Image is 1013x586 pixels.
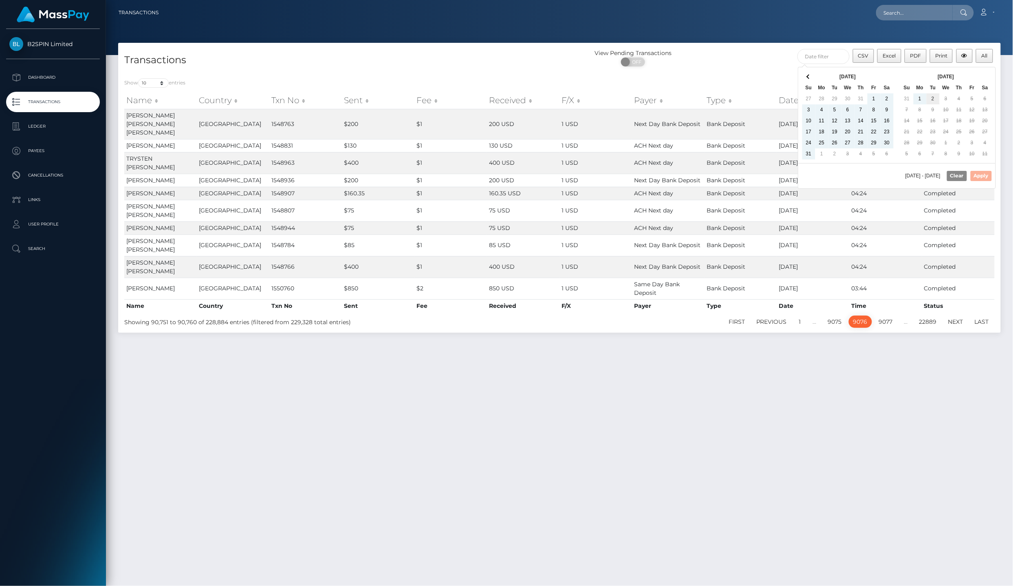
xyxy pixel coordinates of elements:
[868,104,881,115] td: 8
[126,112,175,136] span: [PERSON_NAME] [PERSON_NAME] [PERSON_NAME]
[953,126,966,137] td: 25
[850,278,922,299] td: 03:44
[705,200,777,221] td: Bank Deposit
[414,221,487,234] td: $1
[342,234,414,256] td: $85
[881,82,894,93] th: Sa
[138,78,169,88] select: Showentries
[979,104,992,115] td: 13
[197,139,269,152] td: [GEOGRAPHIC_DATA]
[854,115,868,126] td: 14
[849,316,872,328] a: 9076
[342,174,414,187] td: $200
[966,82,979,93] th: Fr
[342,256,414,278] td: $400
[705,278,777,299] td: Bank Deposit
[414,256,487,278] td: $1
[705,152,777,174] td: Bank Deposit
[828,93,841,104] td: 29
[858,53,869,59] span: CSV
[126,190,175,197] span: [PERSON_NAME]
[881,104,894,115] td: 9
[559,139,632,152] td: 1 USD
[966,93,979,104] td: 5
[124,299,197,312] th: Name
[559,187,632,200] td: 1 USD
[6,165,100,186] a: Cancellations
[915,316,941,328] a: 22889
[705,109,777,139] td: Bank Deposit
[828,148,841,159] td: 2
[935,53,947,59] span: Print
[126,259,175,275] span: [PERSON_NAME] [PERSON_NAME]
[922,256,995,278] td: Completed
[197,234,269,256] td: [GEOGRAPHIC_DATA]
[487,152,559,174] td: 400 USD
[850,234,922,256] td: 04:24
[414,139,487,152] td: $1
[342,109,414,139] td: $200
[124,315,480,327] div: Showing 90,751 to 90,760 of 228,884 entries (filtered from 229,328 total entries)
[632,92,705,108] th: Payer: activate to sort column ascending
[940,82,953,93] th: We
[705,221,777,234] td: Bank Deposit
[197,174,269,187] td: [GEOGRAPHIC_DATA]
[802,82,815,93] th: Su
[705,139,777,152] td: Bank Deposit
[944,316,968,328] a: Next
[705,299,777,312] th: Type
[940,137,953,148] td: 1
[124,78,185,88] label: Show entries
[634,177,700,184] span: Next Day Bank Deposit
[901,126,914,137] td: 21
[940,104,953,115] td: 10
[414,187,487,200] td: $1
[914,126,927,137] td: 22
[841,104,854,115] td: 6
[414,174,487,187] td: $1
[824,316,846,328] a: 9075
[868,148,881,159] td: 5
[126,237,175,253] span: [PERSON_NAME] [PERSON_NAME]
[559,234,632,256] td: 1 USD
[802,104,815,115] td: 3
[197,109,269,139] td: [GEOGRAPHIC_DATA]
[815,82,828,93] th: Mo
[877,49,901,63] button: Excel
[828,126,841,137] td: 19
[487,174,559,187] td: 200 USD
[979,137,992,148] td: 4
[269,92,342,108] th: Txn No: activate to sort column ascending
[901,137,914,148] td: 28
[815,71,881,82] th: [DATE]
[342,92,414,108] th: Sent: activate to sort column ascending
[197,187,269,200] td: [GEOGRAPHIC_DATA]
[901,115,914,126] td: 14
[828,115,841,126] td: 12
[269,174,342,187] td: 1548936
[802,93,815,104] td: 27
[487,200,559,221] td: 75 USD
[841,82,854,93] th: We
[777,278,850,299] td: [DATE]
[124,92,197,108] th: Name: activate to sort column ascending
[342,299,414,312] th: Sent
[777,92,850,108] th: Date: activate to sort column ascending
[126,203,175,219] span: [PERSON_NAME] [PERSON_NAME]
[777,200,850,221] td: [DATE]
[794,316,806,328] a: 1
[970,316,993,328] a: Last
[9,96,97,108] p: Transactions
[634,224,673,232] span: ACH Next day
[868,93,881,104] td: 1
[901,104,914,115] td: 7
[979,115,992,126] td: 20
[342,187,414,200] td: $160.35
[414,109,487,139] td: $1
[854,148,868,159] td: 4
[126,224,175,232] span: [PERSON_NAME]
[9,120,97,133] p: Ledger
[634,190,673,197] span: ACH Next day
[632,299,705,312] th: Payer
[777,109,850,139] td: [DATE]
